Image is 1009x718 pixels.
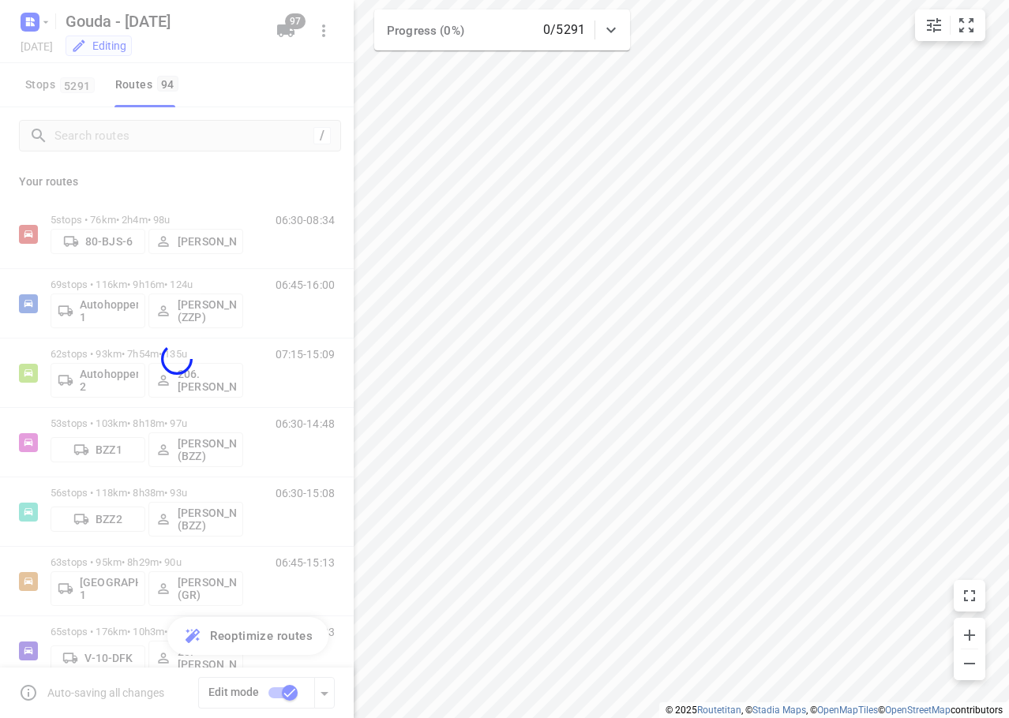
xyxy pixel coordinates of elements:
[697,705,741,716] a: Routetitan
[752,705,806,716] a: Stadia Maps
[918,9,950,41] button: Map settings
[543,21,585,39] p: 0/5291
[885,705,951,716] a: OpenStreetMap
[951,9,982,41] button: Fit zoom
[915,9,985,41] div: small contained button group
[374,9,630,50] div: Progress (0%)0/5291
[666,705,1003,716] li: © 2025 , © , © © contributors
[817,705,878,716] a: OpenMapTiles
[387,24,464,38] span: Progress (0%)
